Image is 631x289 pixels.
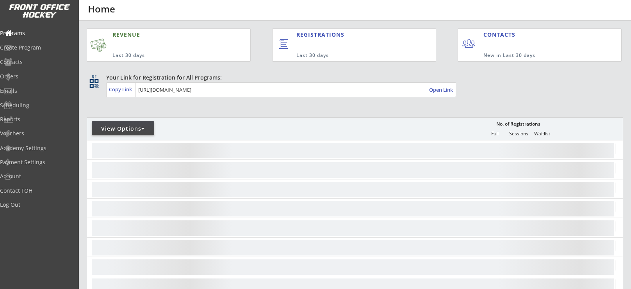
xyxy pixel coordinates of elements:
div: Waitlist [530,131,554,137]
div: Your Link for Registration for All Programs: [106,74,599,82]
div: REVENUE [112,31,212,39]
a: Open Link [429,84,454,95]
div: No. of Registrations [494,121,542,127]
div: Copy Link [109,86,134,93]
div: Last 30 days [296,52,404,59]
div: Full [483,131,506,137]
div: REGISTRATIONS [296,31,400,39]
div: qr [89,74,98,79]
div: New in Last 30 days [483,52,585,59]
div: Open Link [429,87,454,93]
div: View Options [92,125,154,133]
div: Sessions [507,131,530,137]
div: CONTACTS [483,31,519,39]
button: qr_code [88,78,100,89]
div: Last 30 days [112,52,212,59]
